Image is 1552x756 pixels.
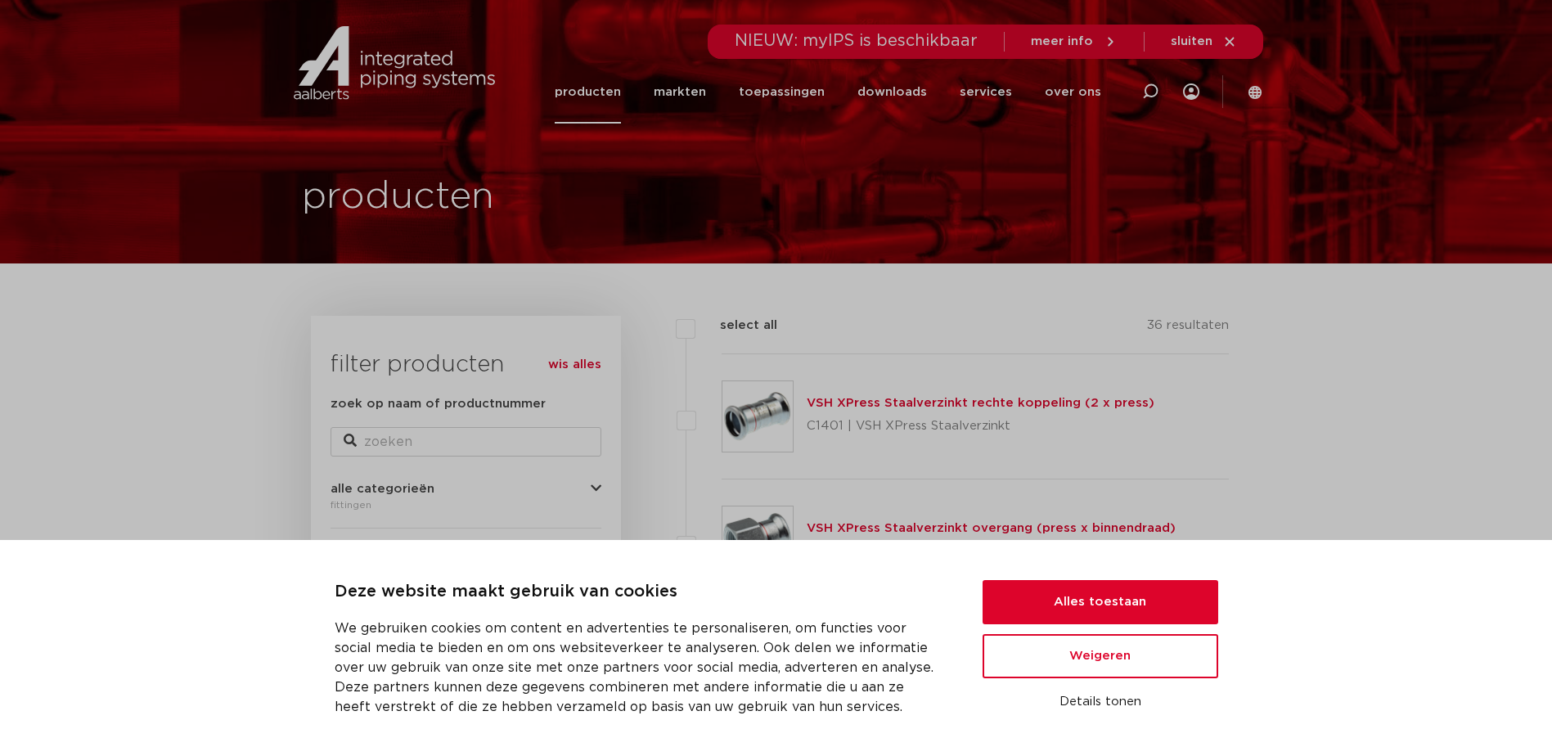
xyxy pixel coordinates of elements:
span: meer info [1031,35,1093,47]
a: downloads [857,61,927,124]
a: producten [555,61,621,124]
a: VSH XPress Staalverzinkt rechte koppeling (2 x press) [807,397,1154,409]
button: alle categorieën [331,483,601,495]
button: Details tonen [983,688,1218,716]
button: Alles toestaan [983,580,1218,624]
a: wis alles [548,355,601,375]
span: NIEUW: myIPS is beschikbaar [735,33,978,49]
label: select all [695,316,777,335]
p: 36 resultaten [1147,316,1229,341]
span: sluiten [1171,35,1212,47]
p: We gebruiken cookies om content en advertenties te personaliseren, om functies voor social media ... [335,619,943,717]
a: services [960,61,1012,124]
h1: producten [302,171,494,223]
div: fittingen [331,495,601,515]
nav: Menu [555,61,1101,124]
span: alle categorieën [331,483,434,495]
h3: filter producten [331,349,601,381]
button: Weigeren [983,634,1218,678]
p: Deze website maakt gebruik van cookies [335,579,943,605]
a: VSH XPress Staalverzinkt overgang (press x binnendraad) [807,522,1176,534]
a: sluiten [1171,34,1237,49]
img: Thumbnail for VSH XPress Staalverzinkt rechte koppeling (2 x press) [722,381,793,452]
a: toepassingen [739,61,825,124]
label: zoek op naam of productnummer [331,394,546,414]
a: markten [654,61,706,124]
div: my IPS [1183,74,1199,110]
p: C1402 | VSH XPress Staalverzinkt [807,538,1176,565]
p: C1401 | VSH XPress Staalverzinkt [807,413,1154,439]
a: over ons [1045,61,1101,124]
a: meer info [1031,34,1118,49]
input: zoeken [331,427,601,457]
img: Thumbnail for VSH XPress Staalverzinkt overgang (press x binnendraad) [722,506,793,577]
